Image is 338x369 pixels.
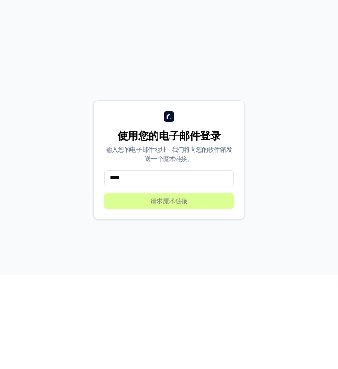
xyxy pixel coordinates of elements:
[301,30,327,46] button: 登入
[104,238,234,257] div: 输入您的电子邮件地址，我们将向您的收件箱发送一个魔术链接。
[42,33,74,44] img: 支付_id
[164,205,174,216] img: 标识_小的
[76,33,102,44] div: 阿尔法
[102,5,157,15] span: 回答我们的快速调查
[245,30,294,46] button: 注册支付(ID)
[104,223,234,237] div: 使用您的电子邮件登录
[159,5,226,15] span: 有机会赢取 10 USDT 📝
[11,33,40,44] img: 揭示_黑暗的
